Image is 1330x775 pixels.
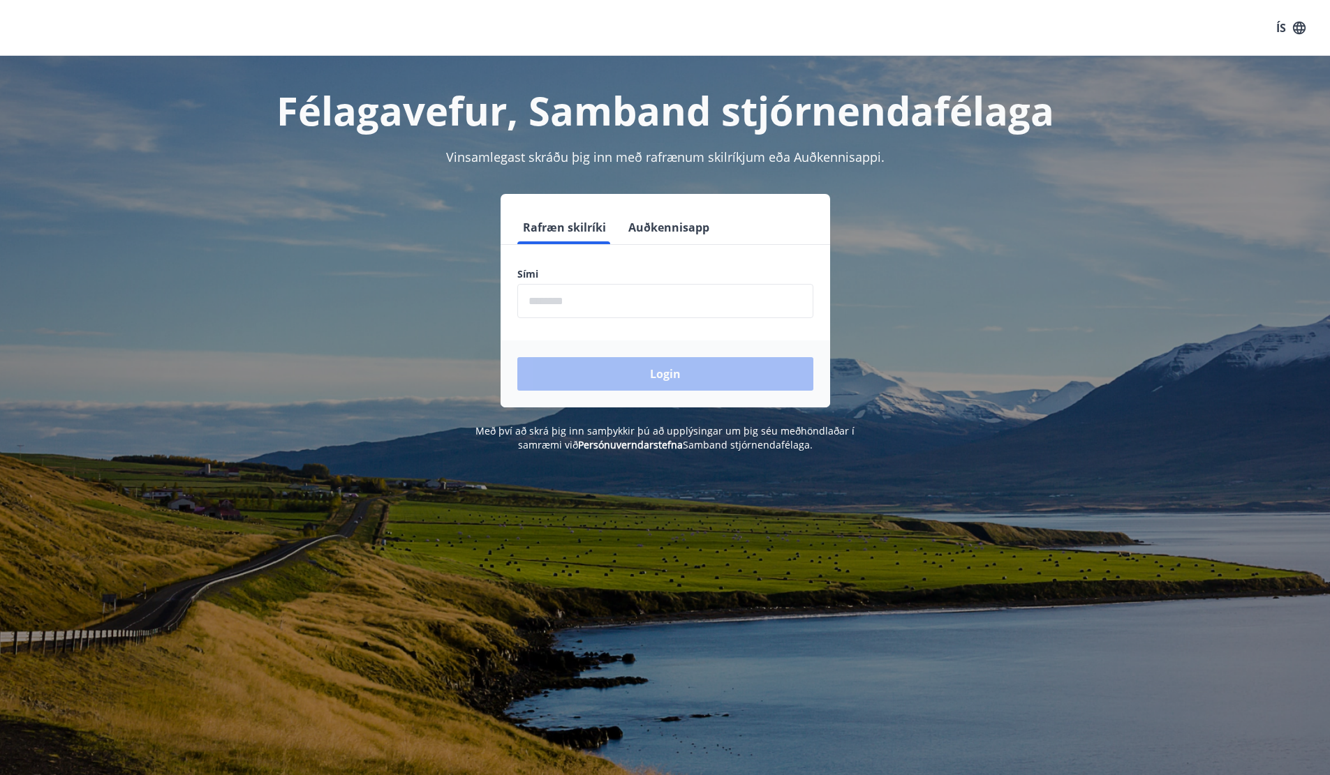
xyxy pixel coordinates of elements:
[179,84,1151,137] h1: Félagavefur, Samband stjórnendafélaga
[517,267,813,281] label: Sími
[623,211,715,244] button: Auðkennisapp
[578,438,683,451] a: Persónuverndarstefna
[475,424,855,451] span: Með því að skrá þig inn samþykkir þú að upplýsingar um þig séu meðhöndlaðar í samræmi við Samband...
[1269,15,1313,40] button: ÍS
[446,149,885,165] span: Vinsamlegast skráðu þig inn með rafrænum skilríkjum eða Auðkennisappi.
[517,211,612,244] button: Rafræn skilríki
